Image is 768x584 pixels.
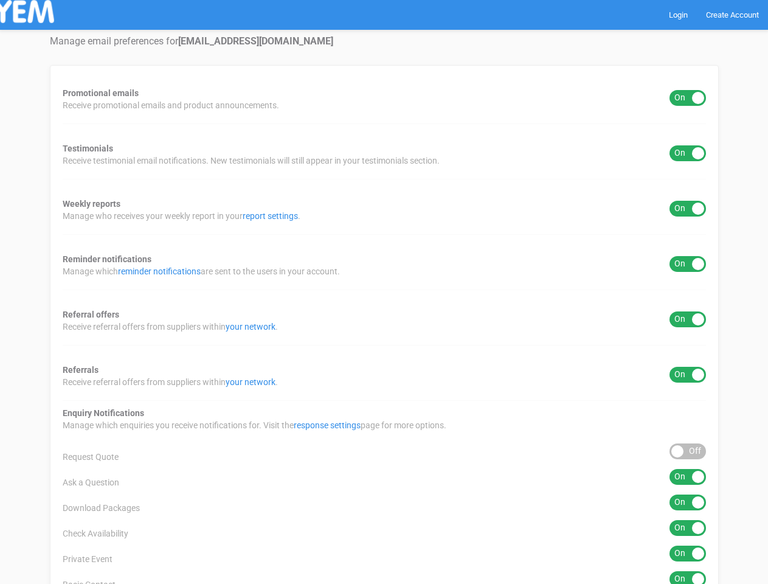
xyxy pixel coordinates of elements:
[178,35,333,47] strong: [EMAIL_ADDRESS][DOMAIN_NAME]
[118,266,201,276] a: reminder notifications
[63,310,119,319] strong: Referral offers
[243,211,298,221] a: report settings
[226,377,275,387] a: your network
[63,144,113,153] strong: Testimonials
[63,365,99,375] strong: Referrals
[63,155,440,167] span: Receive testimonial email notifications. New testimonials will still appear in your testimonials ...
[63,419,446,431] span: Manage which enquiries you receive notifications for. Visit the page for more options.
[226,322,275,332] a: your network
[63,199,120,209] strong: Weekly reports
[63,210,300,222] span: Manage who receives your weekly report in your .
[63,451,119,463] span: Request Quote
[63,321,278,333] span: Receive referral offers from suppliers within .
[63,553,112,565] span: Private Event
[294,420,361,430] a: response settings
[63,265,340,277] span: Manage which are sent to the users in your account.
[63,376,278,388] span: Receive referral offers from suppliers within .
[63,99,279,111] span: Receive promotional emails and product announcements.
[63,527,128,540] span: Check Availability
[63,88,139,98] strong: Promotional emails
[50,36,719,47] h4: Manage email preferences for
[63,408,144,418] strong: Enquiry Notifications
[63,476,119,488] span: Ask a Question
[63,254,151,264] strong: Reminder notifications
[63,502,140,514] span: Download Packages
